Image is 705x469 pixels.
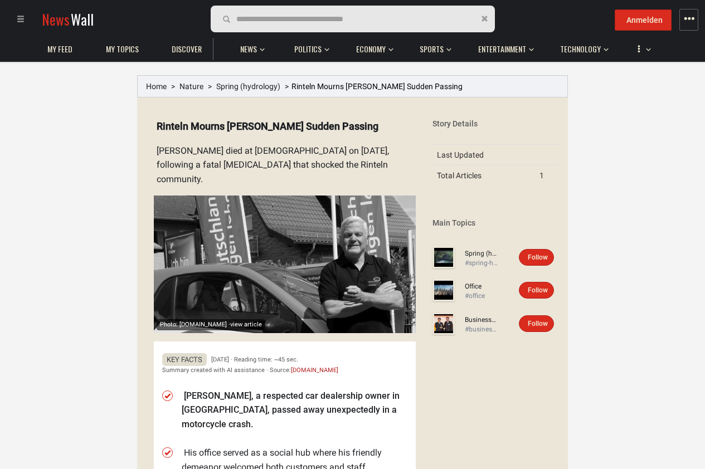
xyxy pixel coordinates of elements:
div: #spring-hydrology [465,258,498,268]
a: Office [465,282,498,291]
span: Rinteln Mourns [PERSON_NAME] Sudden Passing [291,82,463,91]
span: Follow [528,286,548,294]
button: Politics [289,33,329,60]
a: [DOMAIN_NAME] [291,367,338,374]
div: #businessperson [465,325,498,334]
div: Story Details [432,118,560,129]
span: Politics [294,44,322,54]
a: Technology [555,38,606,60]
span: Follow [528,320,548,328]
span: Follow [528,253,548,261]
button: Entertainment [473,33,534,60]
button: Sports [414,33,451,60]
span: Sports [420,44,444,54]
button: News [235,33,268,60]
span: Discover [172,44,202,54]
a: Home [146,82,167,91]
div: Photo: [DOMAIN_NAME] · [157,319,265,330]
a: Photo: [DOMAIN_NAME] ·view article [154,196,416,333]
span: My topics [106,44,139,54]
a: Spring (hydrology) [465,249,498,258]
span: My Feed [47,44,72,54]
span: Key Facts [162,353,207,366]
span: view article [230,321,262,328]
button: Economy [351,33,393,60]
span: Economy [356,44,386,54]
td: 1 [535,165,560,186]
div: Main Topics [432,217,560,228]
div: #office [465,291,498,301]
button: Technology [555,33,609,60]
div: [DATE] · Reading time: ~45 sec. Summary created with AI assistance · Source: [162,354,407,375]
a: NewsWall [42,9,94,30]
span: News [42,9,70,30]
img: Preview image from szlz.de [154,196,416,333]
a: Entertainment [473,38,532,60]
a: Economy [351,38,391,60]
a: Spring (hydrology) [216,82,280,91]
td: Total Articles [432,165,535,186]
img: Profile picture of Businessperson [432,312,455,335]
span: Technology [560,44,601,54]
img: Profile picture of Spring (hydrology) [432,246,455,268]
a: Businessperson [465,315,498,325]
a: Sports [414,38,449,60]
span: Wall [71,9,94,30]
a: Politics [289,38,327,60]
span: Entertainment [478,44,526,54]
li: [PERSON_NAME], a respected car dealership owner in [GEOGRAPHIC_DATA], passed away unexpectedly in... [182,389,407,432]
span: Anmelden [626,16,663,25]
a: Nature [179,82,203,91]
a: News [235,38,262,60]
td: Last Updated [432,145,535,165]
img: Profile picture of Office [432,279,455,301]
button: Anmelden [615,9,672,31]
span: News [240,44,257,54]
